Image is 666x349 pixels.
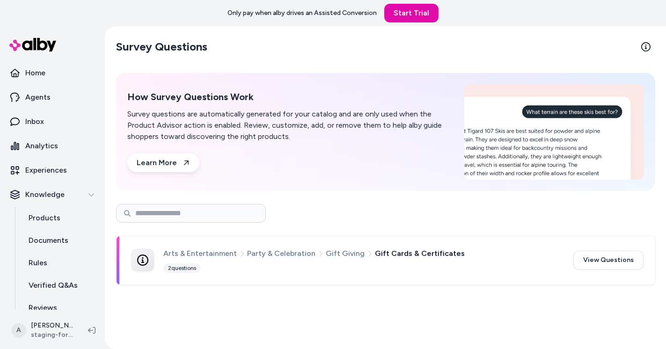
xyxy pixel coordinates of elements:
a: Agents [4,86,101,109]
p: Rules [29,257,47,269]
a: Verified Q&As [19,274,101,297]
a: Home [4,62,101,84]
a: Reviews [19,297,101,319]
p: Home [25,67,45,79]
h2: Survey Questions [116,39,207,54]
p: Inbox [25,116,44,127]
p: Analytics [25,140,58,152]
div: 2 questions [163,263,201,273]
button: View Questions [573,251,644,269]
p: Verified Q&As [29,280,78,291]
img: How Survey Questions Work [464,84,644,180]
a: Rules [19,252,101,274]
span: staging-for-test [31,330,73,340]
span: Party & Celebration [247,247,315,260]
a: Inbox [4,110,101,133]
span: A [11,323,26,338]
p: Products [29,212,60,224]
p: Experiences [25,165,67,176]
p: Survey questions are automatically generated for your catalog and are only used when the Product ... [127,109,453,142]
p: Documents [29,235,68,246]
p: Agents [25,92,51,103]
button: Knowledge [4,183,101,206]
p: Reviews [29,302,57,313]
a: Start Trial [384,4,439,22]
span: Gift Giving [326,247,365,260]
a: Products [19,207,101,229]
h2: How Survey Questions Work [127,91,453,103]
a: Experiences [4,159,101,182]
a: Learn More [127,153,199,172]
span: Gift Cards & Certificates [375,247,465,260]
p: Knowledge [25,189,65,200]
p: Only pay when alby drives an Assisted Conversion [227,8,377,18]
a: Documents [19,229,101,252]
p: [PERSON_NAME] [31,321,73,330]
button: A[PERSON_NAME]staging-for-test [6,315,81,345]
img: alby Logo [9,38,56,51]
span: Arts & Entertainment [163,247,237,260]
a: Analytics [4,135,101,157]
